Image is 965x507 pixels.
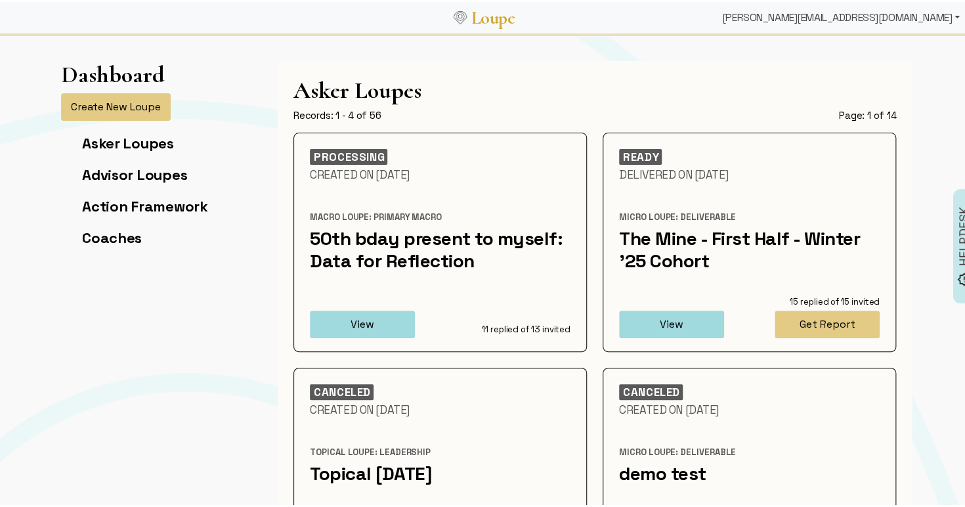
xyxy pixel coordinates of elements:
[760,294,880,306] div: 15 replied of 15 invited
[619,209,880,221] div: Micro Loupe: Deliverable
[293,75,896,102] h1: Asker Loupes
[61,59,165,86] h1: Dashboard
[82,132,174,150] a: Asker Loupes
[717,3,965,29] div: [PERSON_NAME][EMAIL_ADDRESS][DOMAIN_NAME]
[310,382,374,398] div: CANCELED
[310,225,563,271] a: 50th bday present to myself: Data for Reflection
[619,225,860,271] a: The Mine - First Half - Winter '25 Cohort
[454,9,467,22] img: Loupe Logo
[61,59,208,258] app-left-page-nav: Dashboard
[619,165,880,180] div: Delivered On [DATE]
[310,209,570,221] div: Macro Loupe: Primary Macro
[451,322,570,334] div: 11 replied of 13 invited
[619,309,724,336] button: View
[310,401,570,415] div: Created On [DATE]
[310,460,432,483] a: Topical [DATE]
[619,147,662,163] div: READY
[310,165,570,180] div: Created On [DATE]
[61,91,171,119] button: Create New Loupe
[775,309,880,336] button: Get Report
[293,107,381,120] div: Records: 1 - 4 of 56
[82,195,208,213] a: Action Framework
[82,227,142,245] a: Coaches
[82,164,187,182] a: Advisor Loupes
[310,445,570,456] div: Topical Loupe: Leadership
[619,401,880,415] div: Created On [DATE]
[619,382,683,398] div: CANCELED
[619,460,706,483] a: demo test
[467,4,519,28] a: Loupe
[839,107,896,120] div: Page: 1 of 14
[619,445,880,456] div: Micro Loupe: Deliverable
[310,147,387,163] div: PROCESSING
[310,309,415,336] button: View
